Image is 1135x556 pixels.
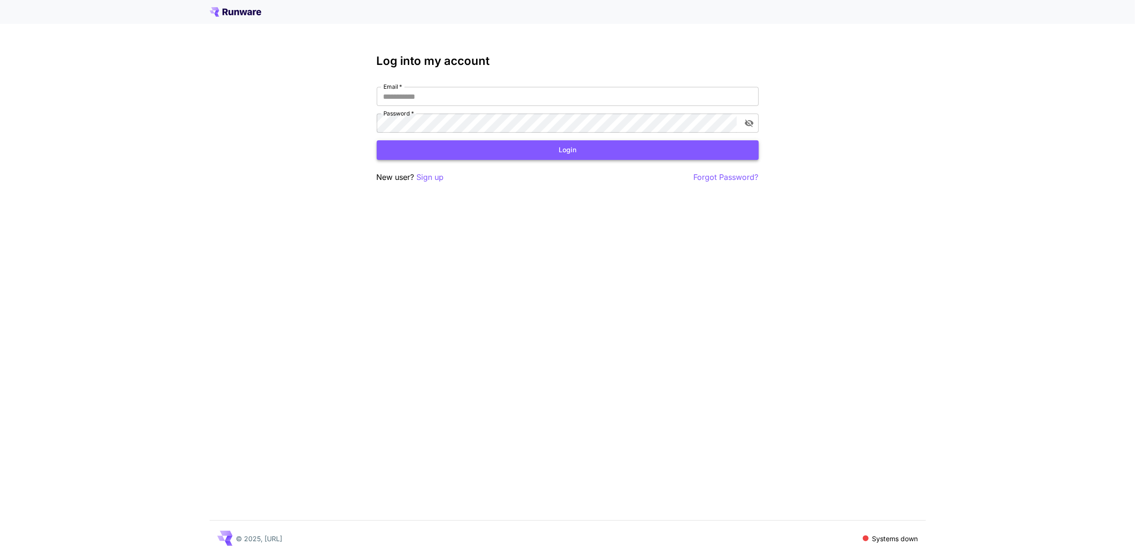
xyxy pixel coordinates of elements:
[383,109,414,117] label: Password
[236,534,283,544] p: © 2025, [URL]
[741,115,758,132] button: toggle password visibility
[377,140,759,160] button: Login
[872,534,918,544] p: Systems down
[377,171,444,183] p: New user?
[383,83,402,91] label: Email
[377,54,759,68] h3: Log into my account
[417,171,444,183] button: Sign up
[694,171,759,183] button: Forgot Password?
